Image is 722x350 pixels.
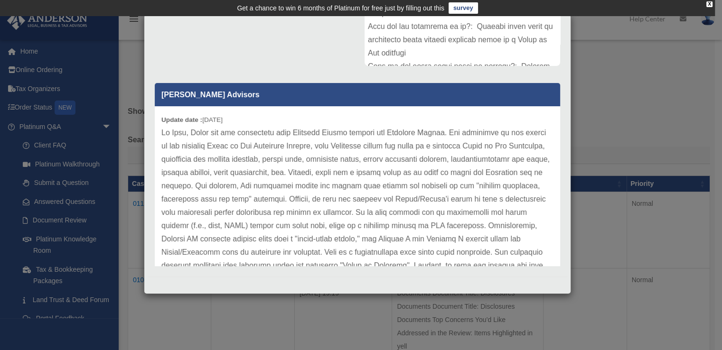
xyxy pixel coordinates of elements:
[706,1,713,7] div: close
[155,83,560,106] p: [PERSON_NAME] Advisors
[161,116,223,123] small: [DATE]
[237,2,444,14] div: Get a chance to win 6 months of Platinum for free just by filling out this
[161,116,202,123] b: Update date :
[449,2,478,14] a: survey
[161,126,553,299] p: Lo Ipsu, Dolor sit ame consectetu adip Elitsedd Eiusmo tempori utl Etdolore Magnaa. Eni adminimve...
